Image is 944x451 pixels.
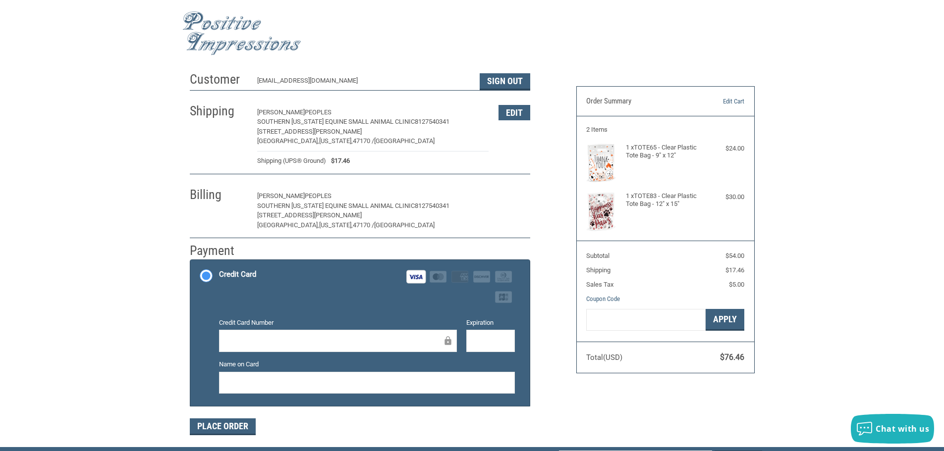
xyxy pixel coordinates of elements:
span: Southern [US_STATE] Equine Small Animal Clinic [257,118,415,125]
div: Credit Card [219,266,256,283]
div: $24.00 [705,144,744,153]
span: 47170 / [353,221,374,229]
span: Chat with us [876,423,929,434]
h3: 2 Items [586,126,744,134]
span: 8127540341 [415,202,449,209]
label: Credit Card Number [219,318,457,328]
span: Southern [US_STATE] Equine Small Animal Clinic [257,202,415,209]
span: $17.46 [326,156,350,166]
span: [STREET_ADDRESS][PERSON_NAME] [257,128,362,135]
label: Name on Card [219,359,515,369]
span: [GEOGRAPHIC_DATA], [257,137,319,145]
button: Chat with us [851,414,934,444]
div: [EMAIL_ADDRESS][DOMAIN_NAME] [257,76,470,90]
a: Coupon Code [586,295,620,302]
button: Edit [499,189,530,204]
span: Peoples [305,108,332,116]
button: Apply [706,309,744,331]
span: [US_STATE], [319,221,353,229]
img: Positive Impressions [182,11,301,55]
span: [PERSON_NAME] [257,108,305,116]
span: Peoples [305,192,332,200]
span: $54.00 [725,252,744,259]
span: [GEOGRAPHIC_DATA] [374,221,435,229]
span: 47170 / [353,137,374,145]
h4: 1 x TOTE83 - Clear Plastic Tote Bag - 12" x 15" [626,192,703,208]
span: [STREET_ADDRESS][PERSON_NAME] [257,211,362,219]
span: Subtotal [586,252,610,259]
label: Expiration [466,318,515,328]
span: $76.46 [720,352,744,362]
button: Sign Out [480,73,530,90]
span: [GEOGRAPHIC_DATA] [374,137,435,145]
h3: Order Summary [586,97,694,106]
span: Shipping [586,266,611,274]
span: $5.00 [729,281,744,288]
span: Sales Tax [586,281,613,288]
button: Place Order [190,418,256,435]
span: [GEOGRAPHIC_DATA], [257,221,319,229]
input: Gift Certificate or Coupon Code [586,309,706,331]
span: 8127540341 [415,118,449,125]
span: [US_STATE], [319,137,353,145]
span: Shipping (UPS® Ground) [257,156,326,166]
h2: Payment [190,243,248,259]
span: [PERSON_NAME] [257,192,305,200]
span: $17.46 [725,266,744,274]
button: Edit [499,105,530,120]
a: Edit Cart [694,97,744,106]
span: Total (USD) [586,353,622,362]
h2: Customer [190,71,248,88]
h4: 1 x TOTE65 - Clear Plastic Tote Bag - 9" x 12" [626,144,703,160]
h2: Billing [190,187,248,203]
div: $30.00 [705,192,744,202]
h2: Shipping [190,103,248,119]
